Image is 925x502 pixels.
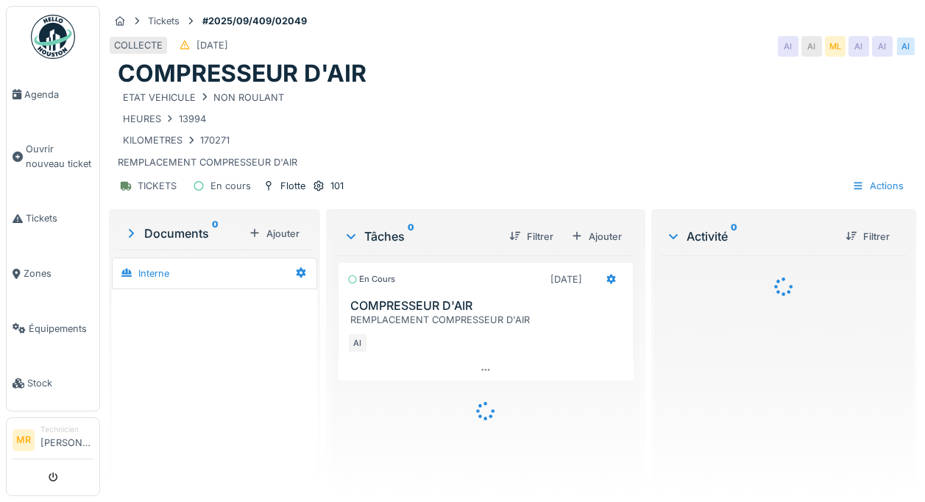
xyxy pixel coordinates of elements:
[27,376,93,390] span: Stock
[7,122,99,191] a: Ouvrir nouveau ticket
[29,322,93,336] span: Équipements
[114,38,163,52] div: COLLECTE
[148,14,180,28] div: Tickets
[280,179,305,193] div: Flotte
[7,301,99,356] a: Équipements
[350,313,627,327] div: REMPLACEMENT COMPRESSEUR D'AIR
[24,266,93,280] span: Zones
[138,179,177,193] div: TICKETS
[7,191,99,247] a: Tickets
[408,227,414,245] sup: 0
[801,36,822,57] div: AI
[848,36,869,57] div: AI
[123,133,230,147] div: KILOMETRES 170271
[123,91,284,105] div: ETAT VEHICULE NON ROULANT
[330,179,344,193] div: 101
[778,36,798,57] div: AI
[13,429,35,451] li: MR
[347,273,395,286] div: En cours
[872,36,893,57] div: AI
[40,424,93,435] div: Technicien
[731,227,737,245] sup: 0
[666,227,834,245] div: Activité
[550,272,582,286] div: [DATE]
[896,36,916,57] div: AI
[124,225,243,242] div: Documents
[212,225,219,242] sup: 0
[7,356,99,411] a: Stock
[138,266,169,280] div: Interne
[565,227,628,247] div: Ajouter
[26,211,93,225] span: Tickets
[210,179,251,193] div: En cours
[40,424,93,456] li: [PERSON_NAME]
[7,67,99,122] a: Agenda
[123,112,206,126] div: HEURES 13994
[13,424,93,459] a: MR Technicien[PERSON_NAME]
[503,227,559,247] div: Filtrer
[26,142,93,170] span: Ouvrir nouveau ticket
[118,60,366,88] h1: COMPRESSEUR D'AIR
[196,38,228,52] div: [DATE]
[846,175,910,197] div: Actions
[347,333,368,353] div: AI
[24,88,93,102] span: Agenda
[840,227,896,247] div: Filtrer
[196,14,313,28] strong: #2025/09/409/02049
[243,224,305,244] div: Ajouter
[118,88,907,170] div: REMPLACEMENT COMPRESSEUR D'AIR
[350,299,627,313] h3: COMPRESSEUR D'AIR
[31,15,75,59] img: Badge_color-CXgf-gQk.svg
[344,227,497,245] div: Tâches
[825,36,846,57] div: ML
[7,246,99,301] a: Zones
